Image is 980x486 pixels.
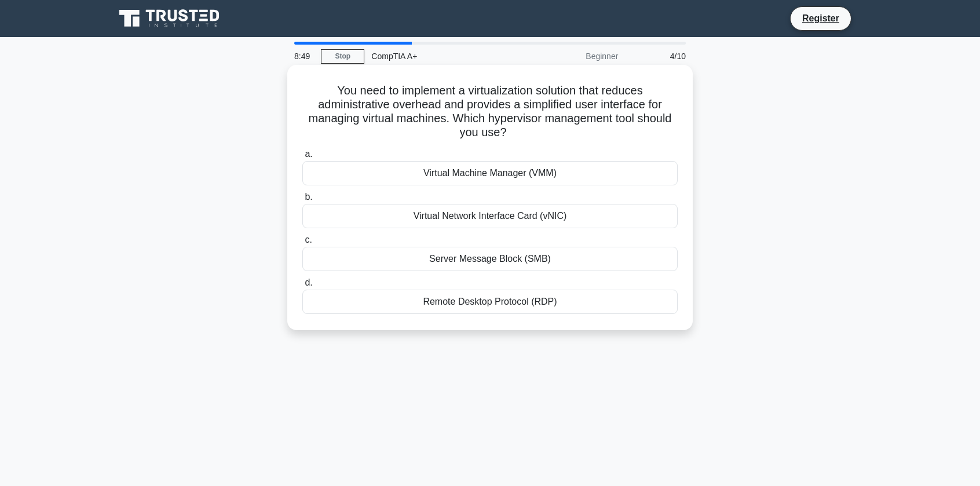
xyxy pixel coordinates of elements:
[301,83,679,140] h5: You need to implement a virtualization solution that reduces administrative overhead and provides...
[321,49,364,64] a: Stop
[305,277,312,287] span: d.
[795,11,846,25] a: Register
[625,45,693,68] div: 4/10
[287,45,321,68] div: 8:49
[524,45,625,68] div: Beginner
[302,161,678,185] div: Virtual Machine Manager (VMM)
[302,290,678,314] div: Remote Desktop Protocol (RDP)
[302,247,678,271] div: Server Message Block (SMB)
[302,204,678,228] div: Virtual Network Interface Card (vNIC)
[305,192,312,202] span: b.
[305,149,312,159] span: a.
[364,45,524,68] div: CompTIA A+
[305,235,312,244] span: c.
